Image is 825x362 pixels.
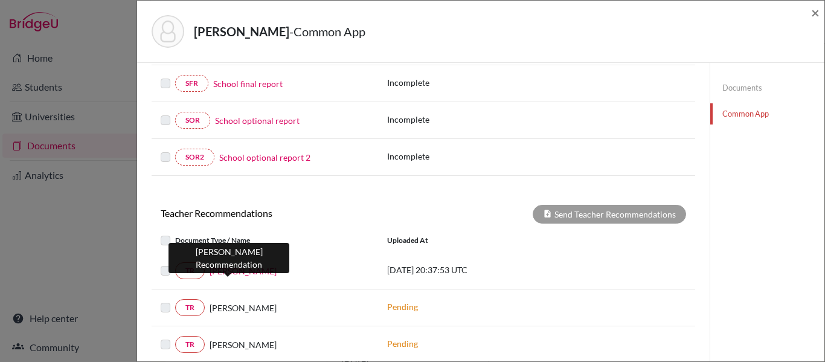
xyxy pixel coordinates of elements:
[289,24,365,39] span: - Common App
[175,336,205,353] a: TR
[387,76,512,89] p: Incomplete
[175,75,208,92] a: SFR
[378,233,559,248] div: Uploaded at
[219,151,310,164] a: School optional report 2
[213,77,283,90] a: School final report
[811,5,820,20] button: Close
[387,113,512,126] p: Incomplete
[387,300,550,313] p: Pending
[210,302,277,314] span: [PERSON_NAME]
[215,114,300,127] a: School optional report
[210,338,277,351] span: [PERSON_NAME]
[175,149,214,166] a: SOR2
[533,205,686,224] div: Send Teacher Recommendations
[387,263,550,276] p: [DATE] 20:37:53 UTC
[710,77,824,99] a: Documents
[152,207,423,219] h6: Teacher Recommendations
[387,150,512,163] p: Incomplete
[710,103,824,124] a: Common App
[811,4,820,21] span: ×
[175,112,210,129] a: SOR
[194,24,289,39] strong: [PERSON_NAME]
[169,243,289,273] div: [PERSON_NAME] Recommendation
[152,233,378,248] div: Document Type / Name
[175,299,205,316] a: TR
[387,337,550,350] p: Pending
